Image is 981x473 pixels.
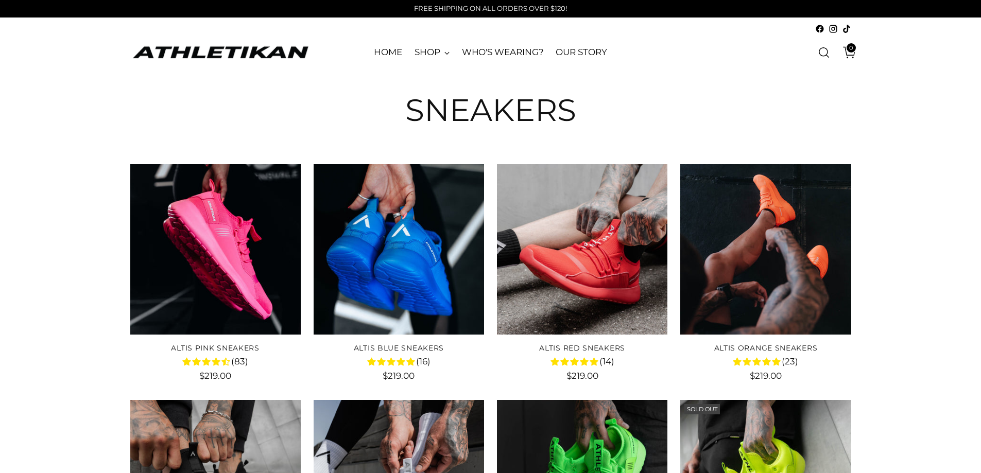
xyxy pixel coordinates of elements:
span: (14) [599,355,614,369]
span: $219.00 [199,371,231,381]
a: Open search modal [814,42,834,63]
span: 0 [847,43,856,52]
a: ALTIS Red Sneakers [539,343,625,353]
span: $219.00 [750,371,782,381]
a: Open cart modal [835,42,856,63]
div: 4.7 rating (14 votes) [497,355,667,368]
a: WHO'S WEARING? [462,41,544,64]
a: ALTIS Blue Sneakers [354,343,444,353]
a: OUR STORY [556,41,607,64]
a: ALTIS Orange Sneakers [714,343,818,353]
a: ALTIS Pink Sneakers [171,343,259,353]
a: HOME [374,41,402,64]
div: 4.8 rating (23 votes) [680,355,851,368]
span: $219.00 [383,371,415,381]
span: (23) [782,355,798,369]
a: ALTIS Blue Sneakers [314,164,484,335]
a: SHOP [415,41,450,64]
span: (16) [416,355,431,369]
p: FREE SHIPPING ON ALL ORDERS OVER $120! [414,4,567,14]
span: (83) [231,355,248,369]
div: 4.3 rating (83 votes) [130,355,301,368]
a: ATHLETIKAN [130,44,311,60]
a: ALTIS Pink Sneakers [130,164,301,335]
h1: Sneakers [405,93,576,127]
a: ALTIS Red Sneakers [497,164,667,335]
span: $219.00 [566,371,598,381]
a: ALTIS Orange Sneakers [680,164,851,335]
div: 4.8 rating (16 votes) [314,355,484,368]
